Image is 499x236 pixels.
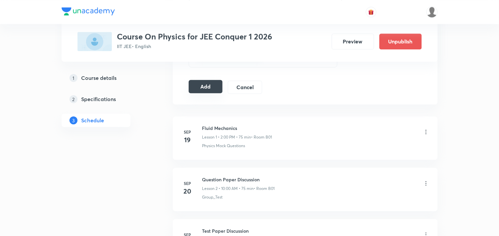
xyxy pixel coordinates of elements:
button: avatar [366,7,376,17]
h5: Schedule [81,116,104,124]
button: Unpublish [379,33,422,49]
p: Lesson 1 • 2:00 PM • 75 min [202,134,251,140]
h5: Specifications [81,95,116,103]
p: • Room B01 [254,186,275,192]
p: • Room B01 [251,134,272,140]
h6: Question Paper Discussion [202,176,275,183]
h6: Fluid Mechanics [202,125,272,132]
button: Add [189,80,223,93]
a: 1Course details [62,71,152,85]
h4: 19 [181,135,194,145]
p: 1 [70,74,77,82]
img: Company Logo [62,7,115,15]
p: 2 [70,95,77,103]
button: Cancel [228,81,262,94]
img: shalini [426,6,438,18]
h3: Course On Physics for JEE Conquer 1 2026 [117,32,273,41]
h6: Test Paper Discussion [202,227,273,234]
h4: 20 [181,186,194,196]
h6: Sep [181,129,194,135]
p: Lesson 2 • 10:00 AM • 75 min [202,186,254,192]
img: avatar [368,9,374,15]
button: Preview [332,33,374,49]
p: 3 [70,116,77,124]
p: Group_Test [202,194,223,200]
img: 4379307E-0B20-4D08-9FD3-1E4582A673B4_plus.png [77,32,112,51]
h6: Sep [181,180,194,186]
h5: Course details [81,74,117,82]
p: Physics Mock Questions [202,143,245,149]
p: IIT JEE • English [117,43,273,50]
a: 2Specifications [62,92,152,106]
a: Company Logo [62,7,115,17]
